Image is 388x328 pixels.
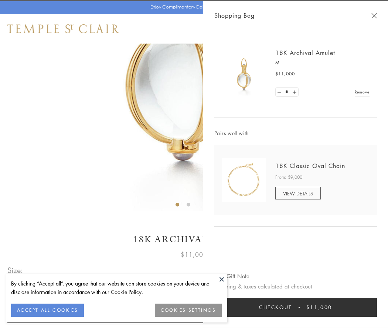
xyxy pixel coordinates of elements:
[355,88,370,96] a: Remove
[7,24,119,33] img: Temple St. Clair
[155,304,222,317] button: COOKIES SETTINGS
[222,158,266,202] img: N88865-OV18
[7,233,381,246] h1: 18K Archival Amulet
[275,70,295,78] span: $11,000
[276,88,283,97] a: Set quantity to 0
[214,11,255,20] span: Shopping Bag
[259,303,292,311] span: Checkout
[275,59,370,66] p: M
[11,304,84,317] button: ACCEPT ALL COOKIES
[275,187,321,199] a: VIEW DETAILS
[275,49,335,57] a: 18K Archival Amulet
[214,271,249,281] button: Add Gift Note
[214,298,377,317] button: Checkout $11,000
[7,264,24,276] span: Size:
[214,282,377,291] p: Shipping & taxes calculated at checkout
[275,174,302,181] span: From: $9,000
[371,13,377,18] button: Close Shopping Bag
[306,303,332,311] span: $11,000
[181,250,207,259] span: $11,000
[214,129,377,137] span: Pairs well with
[275,162,345,170] a: 18K Classic Oval Chain
[283,190,313,197] span: VIEW DETAILS
[11,279,222,296] div: By clicking “Accept all”, you agree that our website can store cookies on your device and disclos...
[150,3,234,11] p: Enjoy Complimentary Delivery & Returns
[290,88,298,97] a: Set quantity to 2
[222,52,266,96] img: 18K Archival Amulet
